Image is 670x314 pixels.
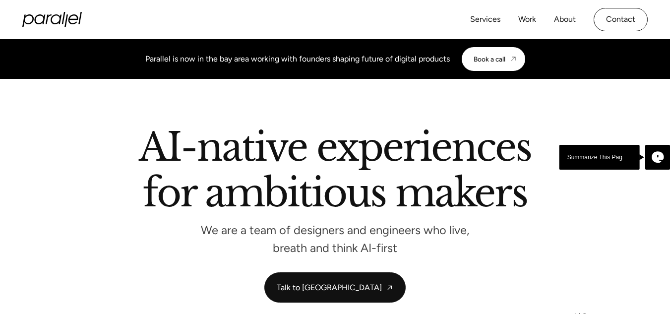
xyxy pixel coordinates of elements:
[509,55,517,63] img: CTA arrow image
[470,12,500,27] a: Services
[145,53,450,65] div: Parallel is now in the bay area working with founders shaping future of digital products
[186,226,484,252] p: We are a team of designers and engineers who live, breath and think AI-first
[22,12,82,27] a: home
[474,55,505,63] div: Book a call
[62,128,608,216] h2: AI-native experiences for ambitious makers
[518,12,536,27] a: Work
[462,47,525,71] a: Book a call
[554,12,576,27] a: About
[594,8,648,31] a: Contact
